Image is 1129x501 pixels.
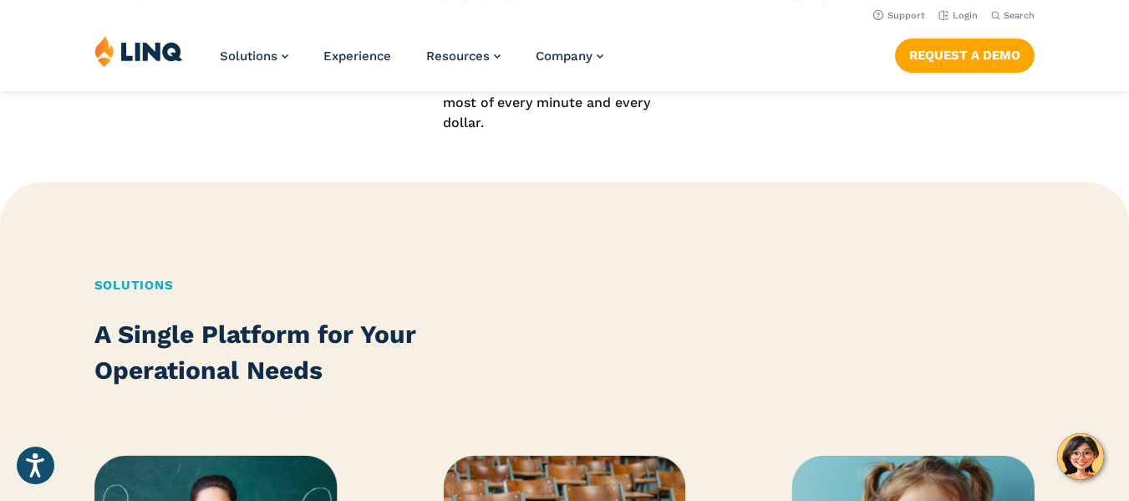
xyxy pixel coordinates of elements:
button: Hello, have a question? Let’s chat. [1057,433,1104,480]
a: Resources [426,49,501,64]
h2: A Single Platform for Your Operational Needs [94,317,470,388]
a: Company [536,49,603,64]
a: Solutions [220,49,288,64]
span: Search [1004,10,1035,21]
nav: Button Navigation [895,35,1035,72]
h2: Solutions [94,276,1035,295]
span: Solutions [220,49,277,64]
a: Support [873,10,925,21]
nav: Primary Navigation [220,35,603,90]
span: Resources [426,49,490,64]
span: Company [536,49,592,64]
a: Request a Demo [895,38,1035,72]
a: Experience [323,49,391,64]
button: Open Search Bar [991,9,1035,22]
a: Login [938,10,978,21]
img: LINQ | K‑12 Software [94,35,183,67]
